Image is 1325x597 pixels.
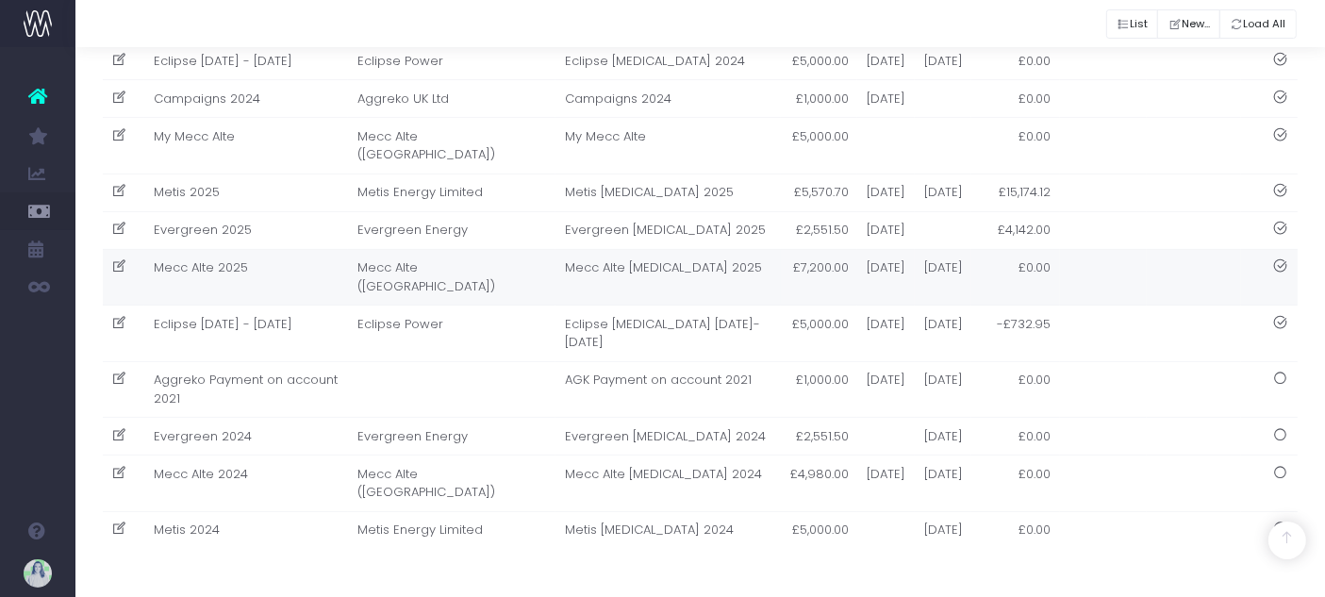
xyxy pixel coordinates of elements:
[348,511,555,549] td: Metis Energy Limited
[144,361,348,418] td: Aggreko Payment on account 2021
[781,174,858,211] td: £5,570.70
[24,559,52,588] img: images/default_profile_image.png
[555,41,781,80] td: Eclipse [MEDICAL_DATA] 2024
[915,174,972,211] td: [DATE]
[555,361,781,418] td: AGK Payment on account 2021
[144,249,348,306] td: Mecc Alte 2025
[857,41,915,80] td: [DATE]
[781,306,858,362] td: £5,000.00
[857,211,915,249] td: [DATE]
[555,306,781,362] td: Eclipse [MEDICAL_DATA] [DATE]-[DATE]
[348,249,555,306] td: Mecc Alte ([GEOGRAPHIC_DATA])
[144,418,348,456] td: Evergreen 2024
[348,211,555,249] td: Evergreen Energy
[1219,9,1297,39] button: Load All
[915,511,972,549] td: [DATE]
[781,418,858,456] td: £2,551.50
[781,361,858,418] td: £1,000.00
[144,80,348,118] td: Campaigns 2024
[555,511,781,549] td: Metis [MEDICAL_DATA] 2024
[857,80,915,118] td: [DATE]
[971,211,1059,249] td: £4,142.00
[857,456,915,512] td: [DATE]
[781,456,858,512] td: £4,980.00
[971,174,1059,211] td: £15,174.12
[781,118,858,174] td: £5,000.00
[555,211,781,249] td: Evergreen [MEDICAL_DATA] 2025
[781,41,858,80] td: £5,000.00
[971,80,1059,118] td: £0.00
[555,249,781,306] td: Mecc Alte [MEDICAL_DATA] 2025
[144,456,348,512] td: Mecc Alte 2024
[857,361,915,418] td: [DATE]
[915,41,972,80] td: [DATE]
[971,361,1059,418] td: £0.00
[144,211,348,249] td: Evergreen 2025
[348,41,555,80] td: Eclipse Power
[915,418,972,456] td: [DATE]
[555,80,781,118] td: Campaigns 2024
[555,118,781,174] td: My Mecc Alte
[144,41,348,80] td: Eclipse [DATE] - [DATE]
[781,211,858,249] td: £2,551.50
[915,249,972,306] td: [DATE]
[555,174,781,211] td: Metis [MEDICAL_DATA] 2025
[781,80,858,118] td: £1,000.00
[781,249,858,306] td: £7,200.00
[857,174,915,211] td: [DATE]
[348,418,555,456] td: Evergreen Energy
[144,511,348,549] td: Metis 2024
[348,174,555,211] td: Metis Energy Limited
[857,306,915,362] td: [DATE]
[781,511,858,549] td: £5,000.00
[857,249,915,306] td: [DATE]
[971,511,1059,549] td: £0.00
[144,174,348,211] td: Metis 2025
[915,456,972,512] td: [DATE]
[348,118,555,174] td: Mecc Alte ([GEOGRAPHIC_DATA])
[1106,9,1159,39] button: List
[144,306,348,362] td: Eclipse [DATE] - [DATE]
[971,249,1059,306] td: £0.00
[915,306,972,362] td: [DATE]
[971,118,1059,174] td: £0.00
[144,118,348,174] td: My Mecc Alte
[971,41,1059,80] td: £0.00
[971,306,1059,362] td: -£732.95
[915,361,972,418] td: [DATE]
[348,456,555,512] td: Mecc Alte ([GEOGRAPHIC_DATA])
[971,418,1059,456] td: £0.00
[348,306,555,362] td: Eclipse Power
[1157,9,1220,39] button: New...
[971,456,1059,512] td: £0.00
[555,418,781,456] td: Evergreen [MEDICAL_DATA] 2024
[348,80,555,118] td: Aggreko UK Ltd
[555,456,781,512] td: Mecc Alte [MEDICAL_DATA] 2024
